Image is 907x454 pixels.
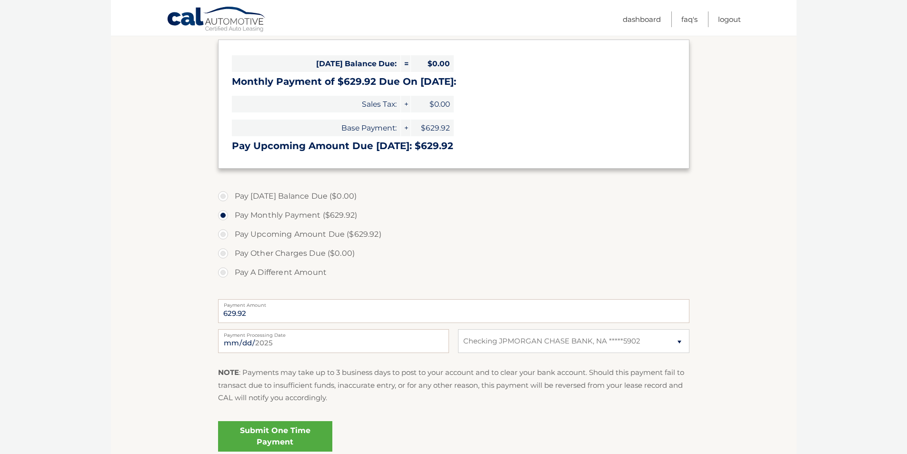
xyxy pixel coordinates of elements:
span: Sales Tax: [232,96,400,112]
a: Logout [718,11,741,27]
input: Payment Date [218,329,449,353]
span: + [401,120,410,136]
label: Pay Upcoming Amount Due ($629.92) [218,225,689,244]
span: $0.00 [411,96,454,112]
a: Cal Automotive [167,6,267,34]
label: Pay Monthly Payment ($629.92) [218,206,689,225]
span: [DATE] Balance Due: [232,55,400,72]
strong: NOTE [218,368,239,377]
h3: Monthly Payment of $629.92 Due On [DATE]: [232,76,676,88]
span: $0.00 [411,55,454,72]
span: + [401,96,410,112]
label: Payment Amount [218,299,689,307]
label: Payment Processing Date [218,329,449,337]
label: Pay Other Charges Due ($0.00) [218,244,689,263]
a: Submit One Time Payment [218,421,332,452]
span: Base Payment: [232,120,400,136]
label: Pay A Different Amount [218,263,689,282]
p: : Payments may take up to 3 business days to post to your account and to clear your bank account.... [218,366,689,404]
a: FAQ's [681,11,698,27]
h3: Pay Upcoming Amount Due [DATE]: $629.92 [232,140,676,152]
label: Pay [DATE] Balance Due ($0.00) [218,187,689,206]
span: = [401,55,410,72]
span: $629.92 [411,120,454,136]
a: Dashboard [623,11,661,27]
input: Payment Amount [218,299,689,323]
